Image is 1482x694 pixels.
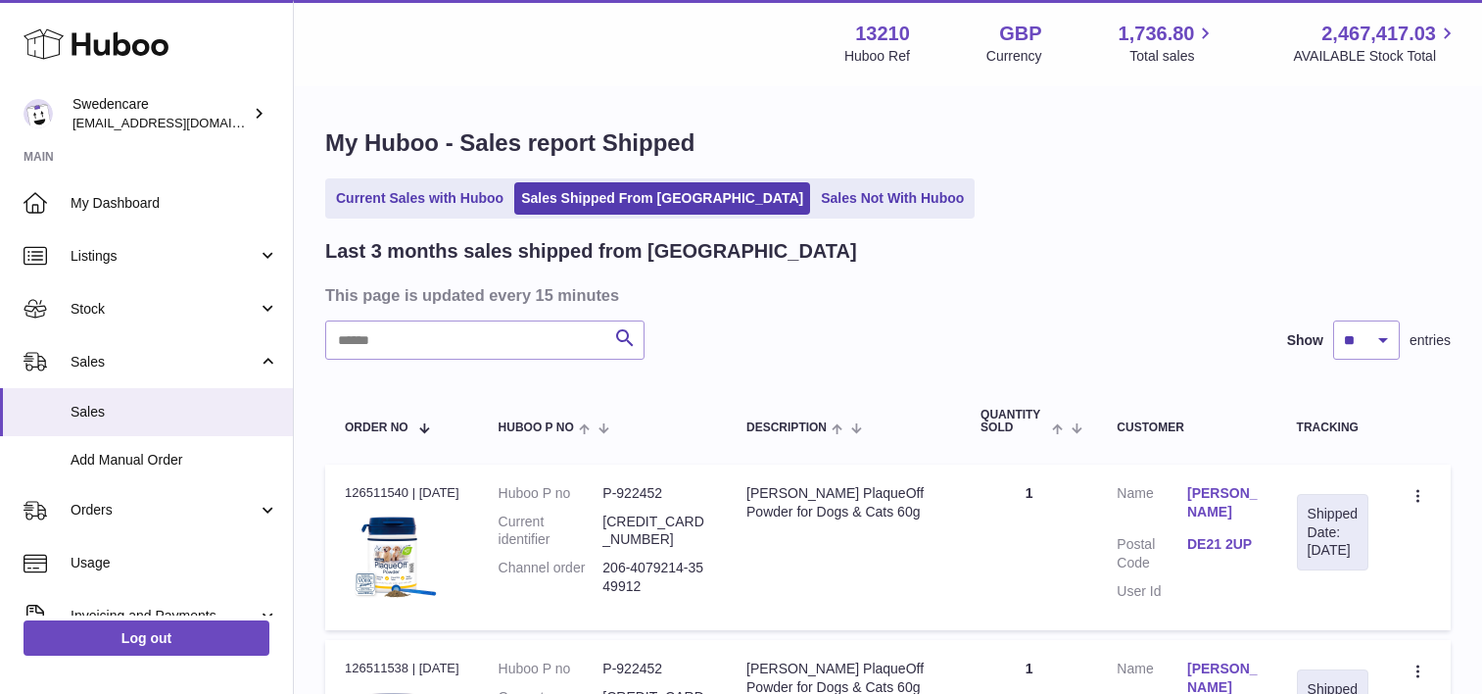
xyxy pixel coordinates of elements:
dt: Channel order [499,559,603,596]
div: Swedencare [72,95,249,132]
dd: [CREDIT_CARD_NUMBER] [602,513,707,550]
div: Huboo Ref [844,47,910,66]
a: Sales Not With Huboo [814,182,971,215]
span: Huboo P no [499,421,574,434]
dd: P-922452 [602,660,707,678]
span: Add Manual Order [71,451,278,470]
label: Show [1287,331,1323,350]
dt: Name [1117,484,1187,526]
dd: P-922452 [602,484,707,503]
a: [PERSON_NAME] [1187,484,1258,521]
span: Total sales [1129,47,1217,66]
div: 126511540 | [DATE] [345,484,459,502]
a: Current Sales with Huboo [329,182,510,215]
h3: This page is updated every 15 minutes [325,284,1446,306]
span: Description [746,421,827,434]
span: Sales [71,403,278,421]
img: gemma.horsfield@swedencare.co.uk [24,99,53,128]
dd: 206-4079214-3549912 [602,559,707,596]
dt: Huboo P no [499,484,603,503]
div: Shipped Date: [DATE] [1308,505,1358,561]
h1: My Huboo - Sales report Shipped [325,127,1451,159]
span: entries [1410,331,1451,350]
div: Customer [1117,421,1257,434]
a: Sales Shipped From [GEOGRAPHIC_DATA] [514,182,810,215]
a: 1,736.80 Total sales [1119,21,1218,66]
td: 1 [961,465,1097,630]
dt: Postal Code [1117,535,1187,572]
span: Usage [71,554,278,572]
span: Invoicing and Payments [71,607,258,625]
span: Quantity Sold [980,409,1047,434]
a: Log out [24,620,269,656]
dt: Current identifier [499,513,603,550]
strong: 13210 [855,21,910,47]
span: 2,467,417.03 [1321,21,1436,47]
div: 126511538 | [DATE] [345,660,459,677]
span: Orders [71,501,258,520]
h2: Last 3 months sales shipped from [GEOGRAPHIC_DATA] [325,238,857,265]
div: Tracking [1297,421,1368,434]
div: [PERSON_NAME] PlaqueOff Powder for Dogs & Cats 60g [746,484,941,521]
span: [EMAIL_ADDRESS][DOMAIN_NAME] [72,115,288,130]
dt: User Id [1117,582,1187,601]
a: DE21 2UP [1187,535,1258,554]
span: AVAILABLE Stock Total [1293,47,1458,66]
a: 2,467,417.03 AVAILABLE Stock Total [1293,21,1458,66]
span: My Dashboard [71,194,278,213]
span: Stock [71,300,258,319]
img: $_57.JPG [345,508,443,606]
span: Sales [71,353,258,372]
strong: GBP [999,21,1041,47]
span: 1,736.80 [1119,21,1195,47]
dt: Huboo P no [499,660,603,678]
span: Listings [71,247,258,266]
div: Currency [986,47,1042,66]
span: Order No [345,421,408,434]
